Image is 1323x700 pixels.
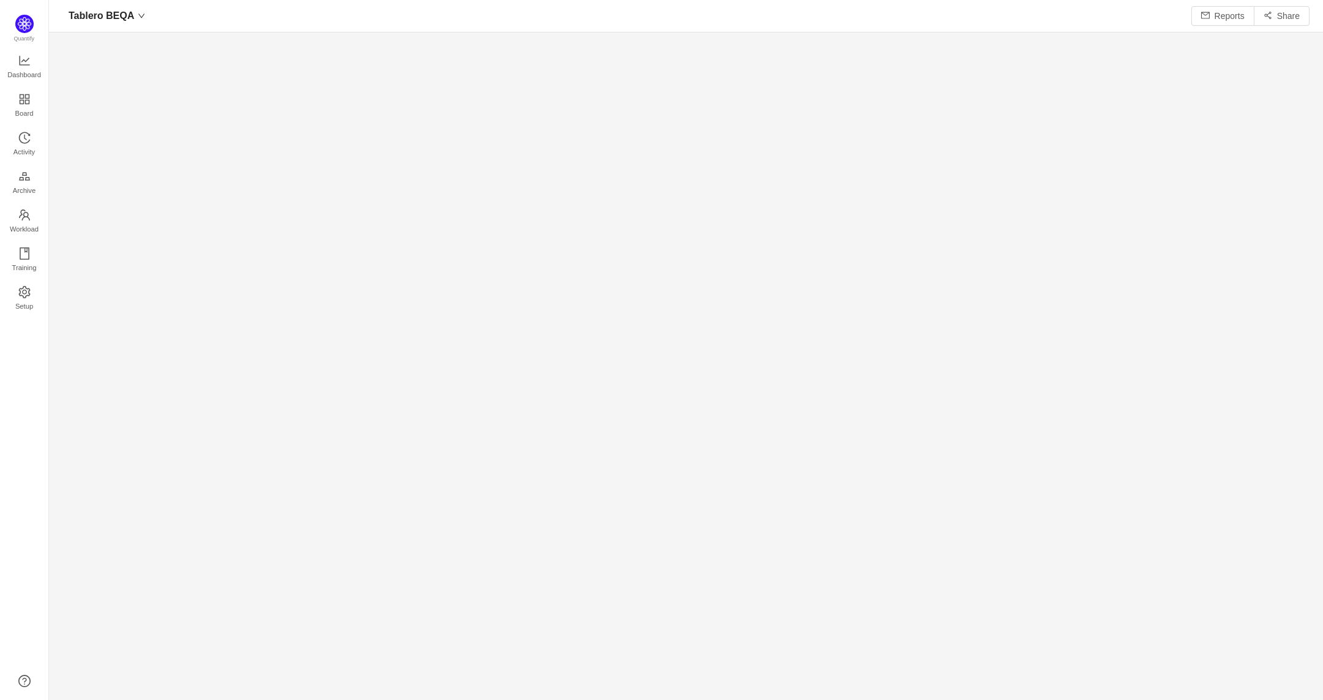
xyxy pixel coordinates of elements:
[12,255,36,280] span: Training
[18,209,31,234] a: Workload
[18,287,31,311] a: Setup
[14,36,35,42] span: Quantify
[15,101,34,126] span: Board
[138,12,145,20] i: icon: down
[18,55,31,80] a: Dashboard
[18,55,31,67] i: icon: line-chart
[1191,6,1254,26] button: icon: mailReports
[15,294,33,318] span: Setup
[13,178,36,203] span: Archive
[1254,6,1310,26] button: icon: share-altShare
[18,675,31,687] a: icon: question-circle
[7,62,41,87] span: Dashboard
[18,248,31,273] a: Training
[18,132,31,144] i: icon: history
[10,217,39,241] span: Workload
[18,286,31,298] i: icon: setting
[18,132,31,157] a: Activity
[69,6,134,26] span: Tablero BEQA
[15,15,34,33] img: Quantify
[18,209,31,221] i: icon: team
[18,171,31,195] a: Archive
[18,247,31,260] i: icon: book
[18,93,31,105] i: icon: appstore
[13,140,35,164] span: Activity
[18,94,31,118] a: Board
[18,170,31,183] i: icon: gold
